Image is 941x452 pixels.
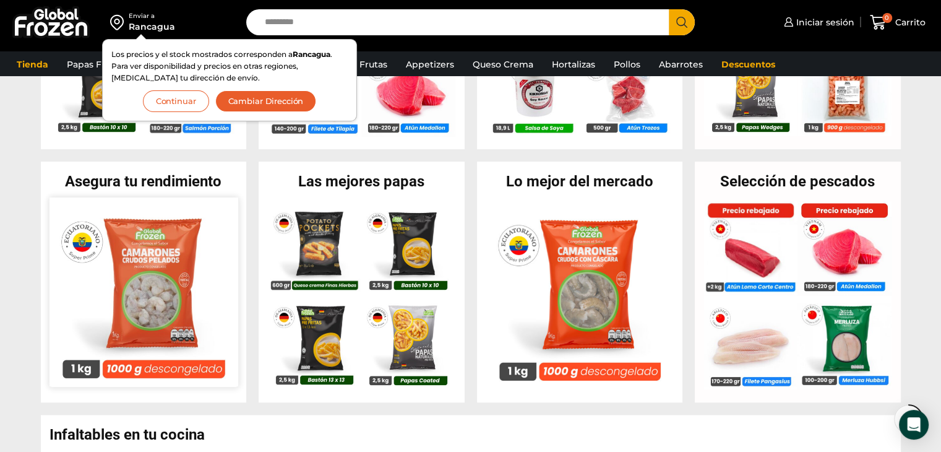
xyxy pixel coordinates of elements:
h2: Infaltables en tu cocina [49,427,901,442]
a: Hortalizas [546,53,601,76]
a: Descuentos [715,53,781,76]
strong: Rancagua [293,50,330,59]
div: Rancagua [129,20,175,33]
span: Iniciar sesión [793,16,854,28]
h2: Asegura tu rendimiento [41,174,247,189]
p: Los precios y el stock mostrados corresponden a . Para ver disponibilidad y precios en otras regi... [111,48,348,84]
a: Abarrotes [653,53,709,76]
div: Enviar a [129,12,175,20]
a: Papas Fritas [61,53,127,76]
div: Open Intercom Messenger [899,410,929,440]
button: Continuar [143,90,209,112]
a: Appetizers [400,53,460,76]
h2: Las mejores papas [259,174,465,189]
span: 0 [882,13,892,23]
button: Cambiar Dirección [215,90,317,112]
h2: Selección de pescados [695,174,901,189]
span: Carrito [892,16,926,28]
a: Iniciar sesión [781,10,854,35]
button: Search button [669,9,695,35]
h2: Lo mejor del mercado [477,174,683,189]
a: Queso Crema [466,53,539,76]
a: Pollos [608,53,647,76]
img: address-field-icon.svg [110,12,129,33]
a: 0 Carrito [867,8,929,37]
a: Tienda [11,53,54,76]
